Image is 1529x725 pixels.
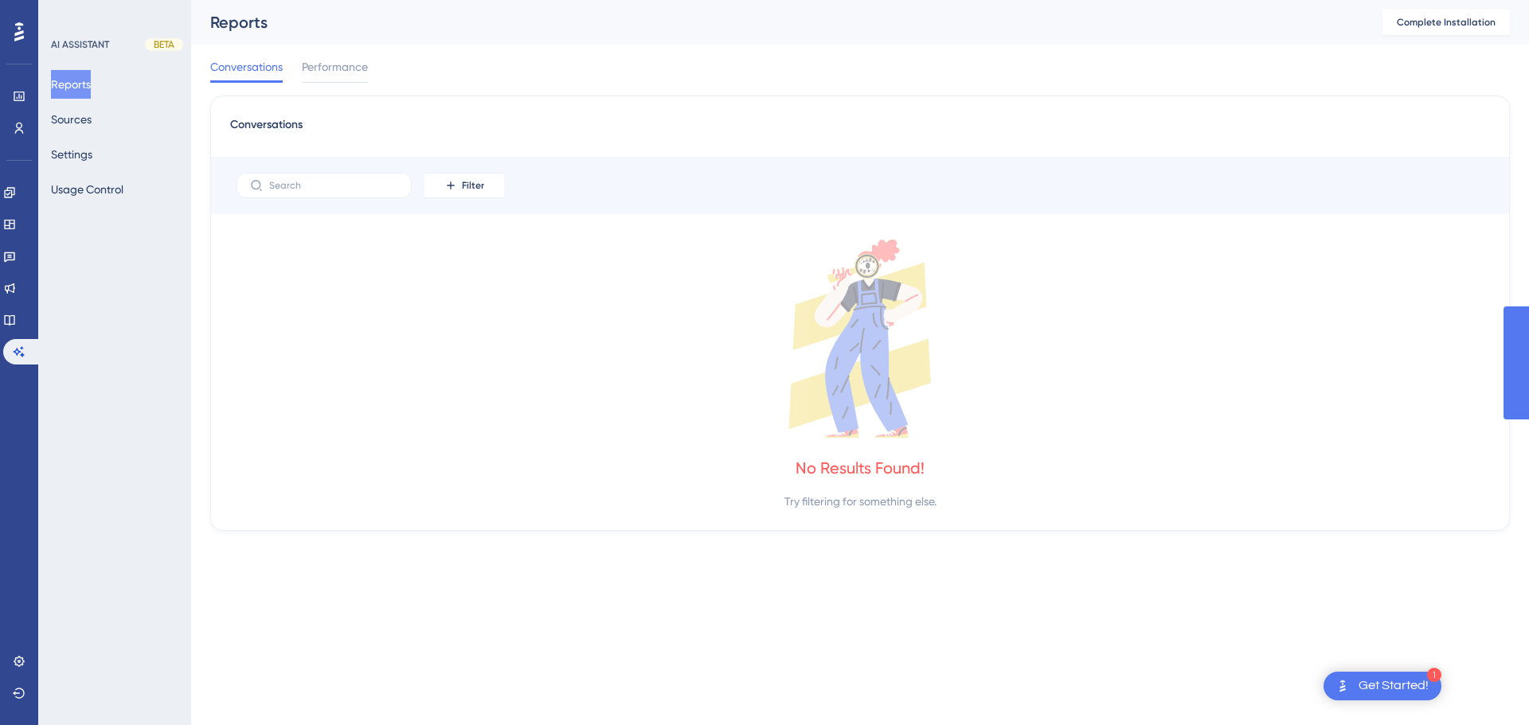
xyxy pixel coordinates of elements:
button: Sources [51,105,92,134]
div: BETA [145,38,183,51]
div: Open Get Started! checklist, remaining modules: 1 [1324,672,1441,700]
span: Conversations [210,57,283,76]
button: Complete Installation [1382,10,1510,35]
input: Search [269,180,398,191]
div: No Results Found! [796,457,925,479]
span: Conversations [230,115,303,144]
div: 1 [1427,668,1441,682]
div: Get Started! [1359,677,1429,695]
button: Usage Control [51,175,123,204]
button: Settings [51,140,92,169]
iframe: UserGuiding AI Assistant Launcher [1462,662,1510,710]
img: launcher-image-alternative-text [1333,676,1352,696]
button: Reports [51,70,91,99]
div: Try filtering for something else. [784,492,937,511]
button: Filter [424,173,504,198]
span: Complete Installation [1397,16,1496,29]
div: AI ASSISTANT [51,38,109,51]
span: Filter [462,179,484,192]
div: Reports [210,11,1343,33]
span: Performance [302,57,368,76]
